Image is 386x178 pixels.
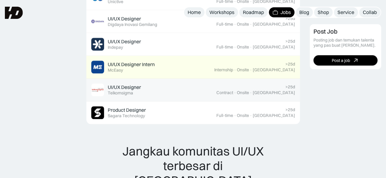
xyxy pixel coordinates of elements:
[253,113,295,118] div: [GEOGRAPHIC_DATA]
[253,90,295,95] div: [GEOGRAPHIC_DATA]
[253,22,295,27] div: [GEOGRAPHIC_DATA]
[359,7,381,17] a: Collab
[216,22,233,27] div: Full-time
[285,61,295,67] div: >25d
[209,9,234,16] div: Workshops
[108,16,141,22] div: UI/UX Designer
[86,10,300,33] a: Job ImageUI/UX DesignerDigdaya Inovasi Gemilang>25dFull-time·Onsite·[GEOGRAPHIC_DATA]
[234,113,236,118] div: ·
[237,22,249,27] div: Onsite
[86,79,300,101] a: Job ImageUI/UX DesignerTelkomsigma>25dContract·Onsite·[GEOGRAPHIC_DATA]
[318,9,329,16] div: Shop
[285,84,295,89] div: >25d
[108,45,123,50] div: Indepay
[237,113,249,118] div: Onsite
[91,106,104,119] img: Job Image
[206,7,238,17] a: Workshops
[285,107,295,112] div: >25d
[313,28,337,35] div: Post Job
[239,7,268,17] a: Roadmap
[86,101,300,124] a: Job ImageProduct DesignerSagara Technology>25dFull-time·Onsite·[GEOGRAPHIC_DATA]
[250,113,252,118] div: ·
[337,9,354,16] div: Service
[234,67,236,72] div: ·
[253,44,295,50] div: [GEOGRAPHIC_DATA]
[363,9,377,16] div: Collab
[280,9,291,16] div: Jobs
[216,113,233,118] div: Full-time
[313,38,378,48] div: Posting job dan temukan talenta yang pas buat [PERSON_NAME].
[314,7,333,17] a: Shop
[108,107,146,113] div: Product Designer
[234,90,236,95] div: ·
[216,44,233,50] div: Full-time
[91,83,104,96] img: Job Image
[250,44,252,50] div: ·
[250,22,252,27] div: ·
[313,55,378,66] a: Post a job
[234,44,236,50] div: ·
[216,90,233,95] div: Contract
[91,38,104,51] img: Job Image
[184,7,204,17] a: Home
[237,67,249,72] div: Onsite
[253,67,295,72] div: [GEOGRAPHIC_DATA]
[108,22,157,27] div: Digdaya Inovasi Gemilang
[108,84,141,90] div: UI/UX Designer
[91,61,104,73] img: Job Image
[285,39,295,44] div: >25d
[237,44,249,50] div: Onsite
[250,67,252,72] div: ·
[108,68,123,73] div: McEasy
[234,22,236,27] div: ·
[285,16,295,21] div: >25d
[188,9,201,16] div: Home
[108,38,141,45] div: UI/UX Designer
[91,15,104,28] img: Job Image
[332,58,350,63] div: Post a job
[237,90,249,95] div: Onsite
[214,67,233,72] div: Internship
[334,7,358,17] a: Service
[269,7,294,17] a: Jobs
[86,33,300,56] a: Job ImageUI/UX DesignerIndepay>25dFull-time·Onsite·[GEOGRAPHIC_DATA]
[86,56,300,79] a: Job ImageUI/UX Designer InternMcEasy>25dInternship·Onsite·[GEOGRAPHIC_DATA]
[250,90,252,95] div: ·
[108,90,133,96] div: Telkomsigma
[296,7,313,17] a: Blog
[243,9,264,16] div: Roadmap
[299,9,309,16] div: Blog
[108,61,155,68] div: UI/UX Designer Intern
[108,113,145,118] div: Sagara Technology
